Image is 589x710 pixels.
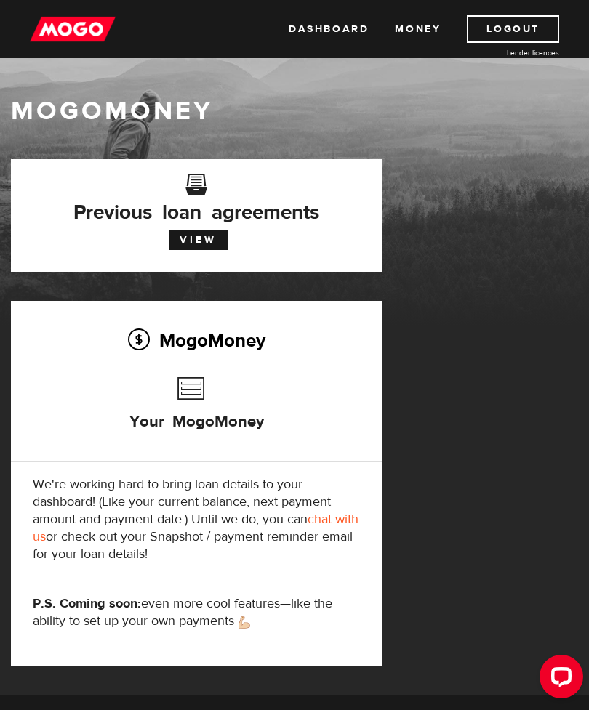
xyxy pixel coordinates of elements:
h2: MogoMoney [33,325,360,355]
p: We're working hard to bring loan details to your dashboard! (Like your current balance, next paym... [33,476,360,563]
h3: Your MogoMoney [129,370,264,453]
strong: P.S. Coming soon: [33,595,141,612]
h1: MogoMoney [11,96,578,126]
a: Lender licences [450,47,559,58]
p: even more cool features—like the ability to set up your own payments [33,595,360,630]
a: Money [395,15,441,43]
img: strong arm emoji [239,616,250,629]
a: Dashboard [289,15,369,43]
a: Logout [467,15,559,43]
a: chat with us [33,511,358,545]
iframe: LiveChat chat widget [528,649,589,710]
h3: Previous loan agreements [33,183,360,219]
a: View [169,230,228,250]
img: mogo_logo-11ee424be714fa7cbb0f0f49df9e16ec.png [30,15,116,43]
